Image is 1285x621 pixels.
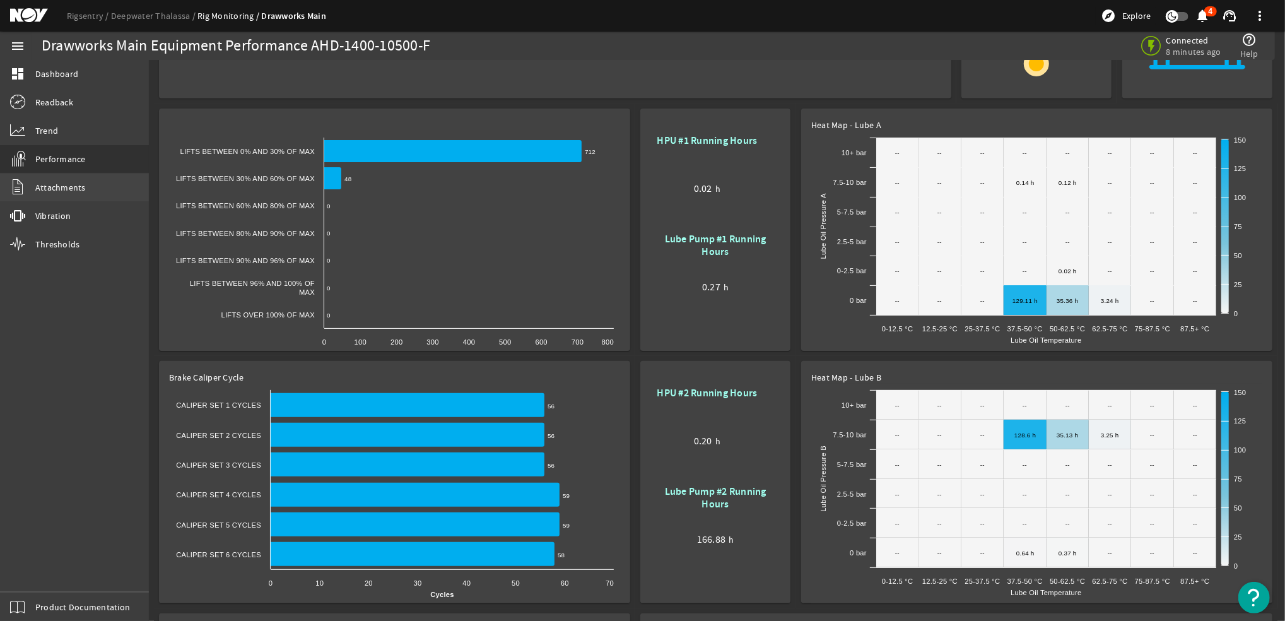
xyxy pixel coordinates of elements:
[937,402,942,409] text: --
[35,153,86,165] span: Performance
[1234,252,1242,259] text: 50
[1150,239,1154,245] text: --
[430,591,454,598] text: Cycles
[176,175,315,182] text: Lifts Between 30% and 60% of Max
[462,579,471,587] text: 40
[657,386,758,399] b: HPU #2 Running Hours
[980,268,985,275] text: --
[1234,136,1246,144] text: 150
[42,40,430,52] div: Drawworks Main Equipment Performance AHD-1400-10500-F
[111,10,197,21] a: Deepwater Thalassa
[1059,550,1077,557] text: 0.37 h
[426,338,438,346] text: 300
[1166,35,1221,46] span: Connected
[1238,582,1270,613] button: Open Resource Center
[1234,417,1246,425] text: 125
[837,267,867,275] text: 0-2.5 bar
[1059,179,1077,186] text: 0.12 h
[1012,297,1038,304] text: 129.11 h
[176,202,315,210] text: Lifts Between 60% and 80% of Max
[937,461,942,468] text: --
[1193,402,1197,409] text: --
[895,520,900,527] text: --
[1150,268,1154,275] text: --
[1234,165,1246,172] text: 125
[980,432,985,439] text: --
[715,182,720,195] span: h
[1057,432,1078,439] text: 35.13 h
[837,238,867,245] text: 2.5-5 bar
[1193,150,1197,157] text: --
[1242,32,1257,47] mat-icon: help_outline
[35,601,130,613] span: Product Documentation
[315,579,324,587] text: 10
[1108,179,1112,186] text: --
[190,280,315,296] text: Lifts Between 96% and 100% of Max
[1180,577,1209,585] text: 87.5+ °C
[572,338,584,346] text: 700
[1050,325,1085,333] text: 50-62.5 °C
[197,10,261,21] a: Rig Monitoring
[1065,239,1070,245] text: --
[1193,550,1197,557] text: --
[1108,239,1112,245] text: --
[176,401,261,409] text: Caliper Set 1 Cycles
[10,38,25,54] mat-icon: menu
[837,519,867,527] text: 0-2.5 bar
[980,520,985,527] text: --
[937,520,942,527] text: --
[548,403,555,410] text: 56
[965,325,1000,333] text: 25-37.5 °C
[35,124,58,137] span: Trend
[1196,9,1209,23] button: 4
[980,402,985,409] text: --
[850,549,867,557] text: 0 bar
[322,338,326,346] text: 0
[1234,281,1242,288] text: 25
[1234,389,1246,396] text: 150
[895,550,900,557] text: --
[1234,475,1242,483] text: 75
[1065,209,1070,216] text: --
[1108,520,1112,527] text: --
[1234,194,1246,201] text: 100
[176,461,261,469] text: Caliper Set 3 Cycles
[1059,268,1077,275] text: 0.02 h
[1007,325,1043,333] text: 37.5-50 °C
[937,268,942,275] text: --
[1150,491,1154,498] text: --
[414,579,422,587] text: 30
[937,550,942,557] text: --
[811,119,881,131] span: Heat Map - Lube A
[1240,47,1259,60] span: Help
[1093,577,1128,585] text: 62.5-75 °C
[35,68,78,80] span: Dashboard
[1108,150,1112,157] text: --
[1234,223,1242,230] text: 75
[1108,209,1112,216] text: --
[35,181,86,194] span: Attachments
[980,209,985,216] text: --
[1057,297,1078,304] text: 35.36 h
[937,179,942,186] text: --
[602,338,614,346] text: 800
[1065,491,1070,498] text: --
[1150,209,1154,216] text: --
[702,281,720,293] span: 0.27
[1065,461,1070,468] text: --
[176,491,261,499] text: Caliper Set 4 Cycles
[833,179,867,186] text: 7.5-10 bar
[1007,577,1043,585] text: 37.5-50 °C
[606,579,614,587] text: 70
[895,402,900,409] text: --
[1023,461,1027,468] text: --
[980,297,985,304] text: --
[1101,432,1119,439] text: 3.25 h
[1193,491,1197,498] text: --
[819,193,827,259] text: Lube Oil Pressure A
[1023,268,1027,275] text: --
[895,179,900,186] text: --
[724,281,729,293] span: h
[895,432,900,439] text: --
[1011,336,1081,344] text: Lube Oil Temperature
